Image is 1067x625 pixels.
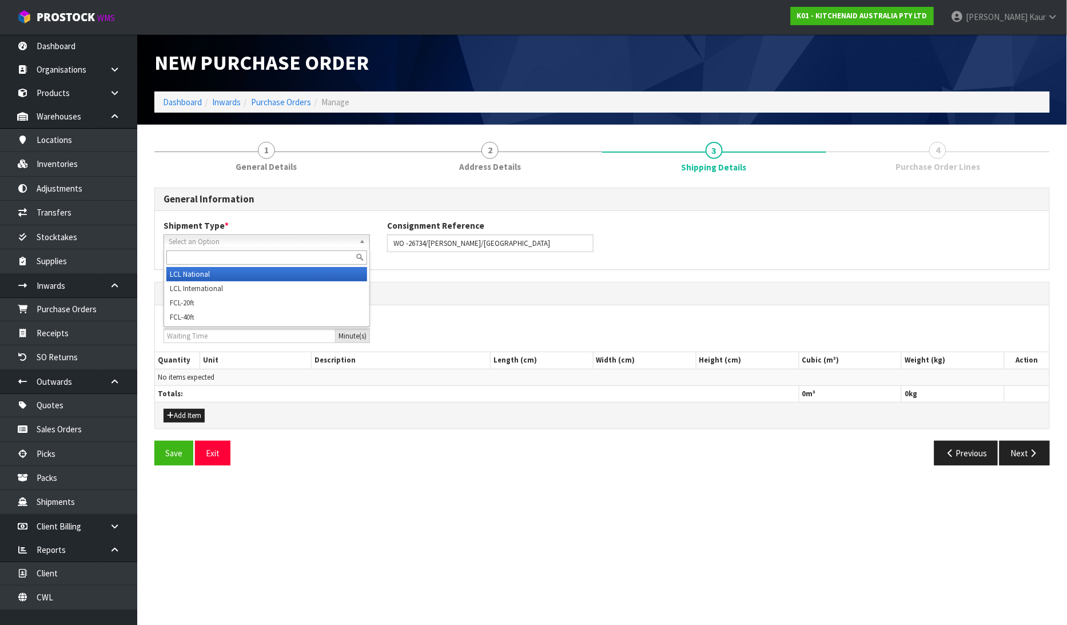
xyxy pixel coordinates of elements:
[895,161,980,173] span: Purchase Order Lines
[1029,11,1046,22] span: Kaur
[902,386,1005,403] th: kg
[321,97,349,108] span: Manage
[166,267,367,281] li: LCL National
[387,220,484,232] label: Consignment Reference
[481,142,499,159] span: 2
[791,7,934,25] a: K01 - KITCHENAID AUSTRALIA PTY LTD
[593,352,696,369] th: Width (cm)
[1000,441,1050,465] button: Next
[154,441,193,465] button: Save
[799,386,902,403] th: m³
[966,11,1028,22] span: [PERSON_NAME]
[169,235,355,249] span: Select an Option
[155,352,200,369] th: Quantity
[200,352,312,369] th: Unit
[164,288,1041,299] h3: Shipment Expected
[929,142,946,159] span: 4
[251,97,311,108] a: Purchase Orders
[164,220,229,232] label: Shipment Type
[459,161,521,173] span: Address Details
[696,352,799,369] th: Height (cm)
[905,389,909,399] span: 0
[212,97,241,108] a: Inwards
[97,13,115,23] small: WMS
[163,97,202,108] a: Dashboard
[797,11,927,21] strong: K01 - KITCHENAID AUSTRALIA PTY LTD
[154,179,1050,474] span: Shipping Details
[490,352,593,369] th: Length (cm)
[799,352,902,369] th: Cubic (m³)
[154,50,369,75] span: New Purchase Order
[164,329,336,343] input: Waiting Time
[37,10,95,25] span: ProStock
[258,142,275,159] span: 1
[1005,352,1049,369] th: Action
[802,389,806,399] span: 0
[236,161,297,173] span: General Details
[336,329,370,343] div: Minute(s)
[682,161,747,173] span: Shipping Details
[706,142,723,159] span: 3
[164,409,205,423] button: Add Item
[166,281,367,296] li: LCL International
[387,234,594,252] input: Consignment Reference
[166,310,367,324] li: FCL-40ft
[902,352,1005,369] th: Weight (kg)
[312,352,491,369] th: Description
[195,441,230,465] button: Exit
[164,194,1041,205] h3: General Information
[934,441,998,465] button: Previous
[17,10,31,24] img: cube-alt.png
[155,369,1049,385] td: No items expected
[155,386,799,403] th: Totals:
[166,296,367,310] li: FCL-20ft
